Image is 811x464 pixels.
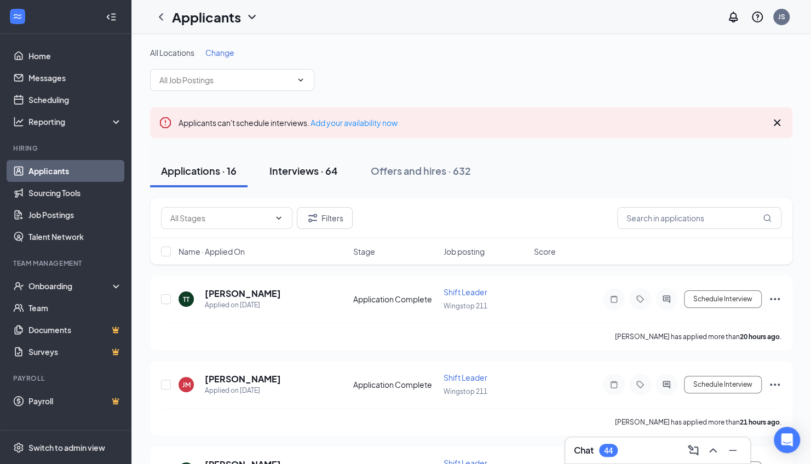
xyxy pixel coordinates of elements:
div: Interviews · 64 [269,164,338,177]
a: Sourcing Tools [28,182,122,204]
a: Talent Network [28,226,122,248]
span: Wingstop 211 [444,302,487,310]
div: Payroll [13,374,120,383]
a: DocumentsCrown [28,319,122,341]
svg: Analysis [13,116,24,127]
span: Name · Applied On [179,246,245,257]
svg: Collapse [106,12,117,22]
div: Switch to admin view [28,442,105,453]
svg: Tag [634,380,647,389]
h1: Applicants [172,8,241,26]
div: Application Complete [353,294,437,305]
a: Add your availability now [310,118,398,128]
button: ComposeMessage [685,442,702,459]
span: Score [534,246,556,257]
div: Application Complete [353,379,437,390]
div: Applications · 16 [161,164,237,177]
svg: Filter [306,211,319,225]
svg: WorkstreamLogo [12,11,23,22]
svg: ChevronDown [274,214,283,222]
a: PayrollCrown [28,390,122,412]
svg: MagnifyingGlass [763,214,772,222]
h3: Chat [574,444,594,456]
button: Filter Filters [297,207,353,229]
span: Applicants can't schedule interviews. [179,118,398,128]
svg: ChevronDown [245,10,258,24]
svg: QuestionInfo [751,10,764,24]
svg: ActiveChat [660,295,673,303]
a: Scheduling [28,89,122,111]
span: Change [205,48,234,58]
span: Shift Leader [444,287,487,297]
div: Open Intercom Messenger [774,427,800,453]
svg: Ellipses [768,293,781,306]
b: 21 hours ago [740,418,780,426]
span: Stage [353,246,375,257]
button: ChevronUp [704,442,722,459]
svg: Minimize [726,444,739,457]
svg: Error [159,116,172,129]
svg: Notifications [727,10,740,24]
span: All Locations [150,48,194,58]
div: Offers and hires · 632 [371,164,471,177]
b: 20 hours ago [740,333,780,341]
svg: Tag [634,295,647,303]
svg: Settings [13,442,24,453]
a: Applicants [28,160,122,182]
a: Messages [28,67,122,89]
svg: ChevronUp [706,444,720,457]
input: All Stages [170,212,270,224]
svg: ComposeMessage [687,444,700,457]
div: JM [182,380,191,389]
span: Job posting [444,246,485,257]
a: Home [28,45,122,67]
svg: Ellipses [768,378,781,391]
p: [PERSON_NAME] has applied more than . [615,417,781,427]
div: Hiring [13,144,120,153]
div: Onboarding [28,280,113,291]
svg: Note [607,295,620,303]
svg: Note [607,380,620,389]
svg: ChevronDown [296,76,305,84]
button: Schedule Interview [684,376,762,393]
h5: [PERSON_NAME] [205,373,281,385]
svg: Cross [770,116,784,129]
a: Team [28,297,122,319]
svg: UserCheck [13,280,24,291]
div: Reporting [28,116,123,127]
a: Job Postings [28,204,122,226]
span: Wingstop 211 [444,387,487,396]
p: [PERSON_NAME] has applied more than . [615,332,781,341]
div: 44 [604,446,613,455]
button: Schedule Interview [684,290,762,308]
div: Applied on [DATE] [205,300,281,311]
svg: ActiveChat [660,380,673,389]
div: Applied on [DATE] [205,385,281,396]
button: Minimize [724,442,741,459]
input: Search in applications [617,207,781,229]
span: Shift Leader [444,373,487,382]
div: Team Management [13,259,120,268]
svg: ChevronLeft [154,10,168,24]
input: All Job Postings [159,74,292,86]
a: SurveysCrown [28,341,122,363]
div: JS [778,12,785,21]
div: TT [183,295,189,304]
h5: [PERSON_NAME] [205,288,281,300]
